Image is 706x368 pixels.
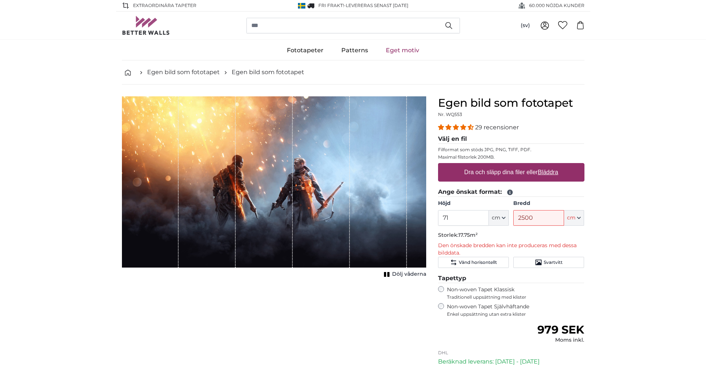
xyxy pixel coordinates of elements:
span: 17.75m² [458,232,478,238]
label: Höjd [438,200,509,207]
legend: Ange önskat format: [438,188,584,197]
span: cm [567,214,576,222]
span: Svartvitt [544,259,563,265]
span: 29 recensioner [475,124,519,131]
span: Enkel uppsättning utan extra klister [447,311,584,317]
label: Non-woven Tapet Klassisk [447,286,584,300]
label: Dra och släpp dina filer eller [461,165,561,180]
button: cm [564,210,584,226]
span: FRI frakt! [318,3,344,8]
span: - [344,3,408,8]
div: 1 of 1 [122,96,426,279]
span: cm [492,214,500,222]
a: Patterns [332,41,377,60]
a: Eget motiv [377,41,428,60]
label: Non-woven Tapet Självhäftande [447,303,584,317]
button: (sv) [515,19,536,32]
p: Storlek: [438,232,584,239]
button: Vänd horisontellt [438,257,509,268]
a: Fototapeter [278,41,332,60]
button: Svartvitt [513,257,584,268]
span: 4.34 stars [438,124,475,131]
label: Bredd [513,200,584,207]
h1: Egen bild som fototapet [438,96,584,110]
legend: Tapettyp [438,274,584,283]
span: Nr. WQ553 [438,112,462,117]
button: Dölj våderna [382,269,426,279]
p: Den önskade bredden kan inte produceras med dessa bilddata. [438,242,584,257]
u: Bläddra [538,169,558,175]
span: Levereras senast [DATE] [346,3,408,8]
p: Maximal filstorlek 200MB. [438,154,584,160]
div: Moms inkl. [537,336,584,344]
span: Traditionell uppsättning med klister [447,294,584,300]
legend: Välj en fil [438,135,584,144]
span: 979 SEK [537,323,584,336]
img: Betterwalls [122,16,170,35]
nav: breadcrumbs [122,60,584,84]
span: EXTRAORDINÄRA Tapeter [133,2,196,9]
img: Sverige [298,3,305,9]
p: Beräknad leverans: [DATE] - [DATE] [438,357,584,366]
button: cm [489,210,509,226]
a: Egen bild som fototapet [232,68,304,77]
span: Vänd horisontellt [459,259,497,265]
p: Filformat som stöds JPG, PNG, TIFF, PDF. [438,147,584,153]
p: DHL [438,350,584,356]
span: 60.000 NÖJDA KUNDER [529,2,584,9]
a: Egen bild som fototapet [147,68,220,77]
span: Dölj våderna [392,271,426,278]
